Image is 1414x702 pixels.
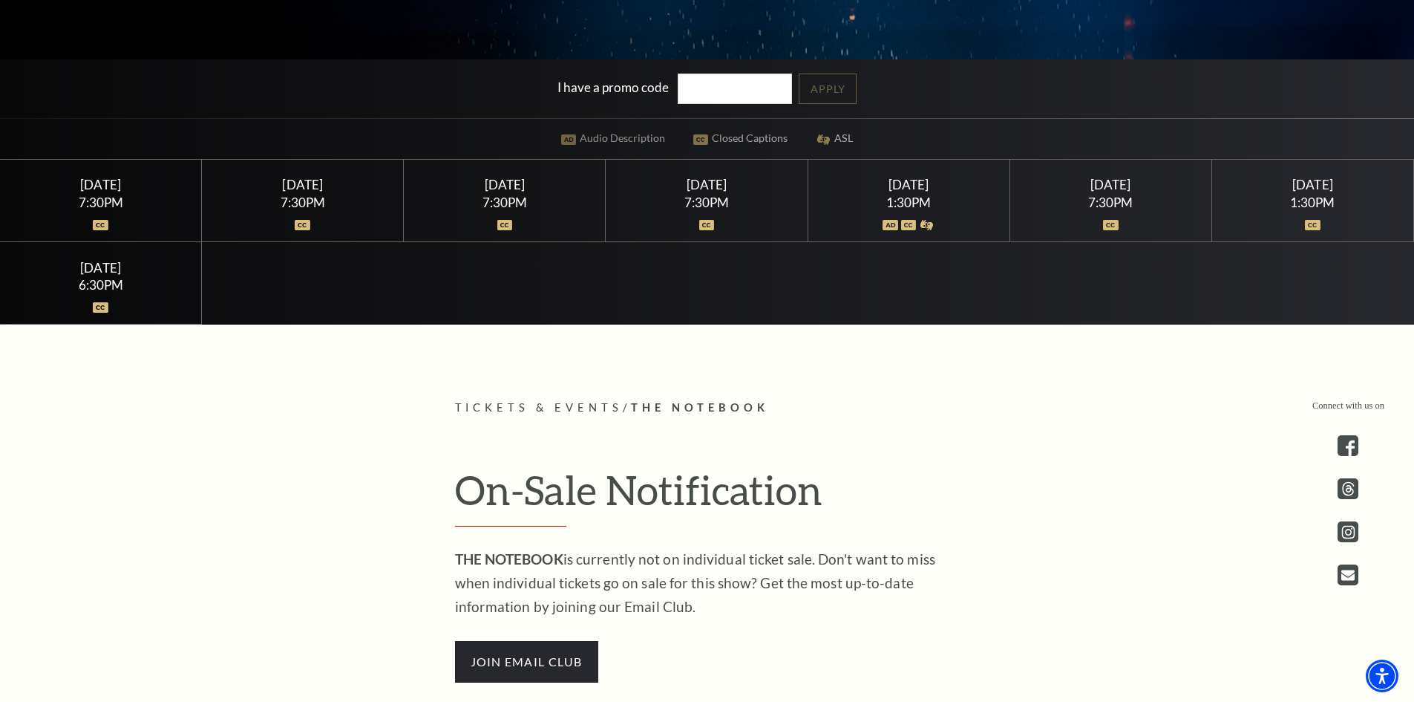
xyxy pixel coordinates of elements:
[1338,478,1358,499] a: threads.com - open in a new tab
[1366,660,1398,692] div: Accessibility Menu
[1338,565,1358,585] a: Open this option - open in a new tab
[18,260,184,276] div: [DATE]
[422,177,588,192] div: [DATE]
[18,196,184,209] div: 7:30PM
[1230,196,1396,209] div: 1:30PM
[455,401,623,414] span: Tickets & Events
[631,401,769,414] span: The Notebook
[1230,177,1396,192] div: [DATE]
[1312,399,1384,413] p: Connect with us on
[455,399,960,417] p: /
[455,652,598,669] a: join email club
[455,641,598,683] span: join email club
[623,177,790,192] div: [DATE]
[1027,196,1194,209] div: 7:30PM
[825,196,992,209] div: 1:30PM
[557,79,669,95] label: I have a promo code
[455,466,960,527] h2: On-Sale Notification
[455,550,563,568] strong: THE NOTEBOOK
[18,279,184,291] div: 6:30PM
[422,196,588,209] div: 7:30PM
[455,547,937,619] p: is currently not on individual ticket sale. Don't want to miss when individual tickets go on sale...
[1027,177,1194,192] div: [DATE]
[623,196,790,209] div: 7:30PM
[1338,521,1358,542] a: instagram - open in a new tab
[220,196,386,209] div: 7:30PM
[18,177,184,192] div: [DATE]
[825,177,992,192] div: [DATE]
[220,177,386,192] div: [DATE]
[1338,435,1358,456] a: facebook - open in a new tab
